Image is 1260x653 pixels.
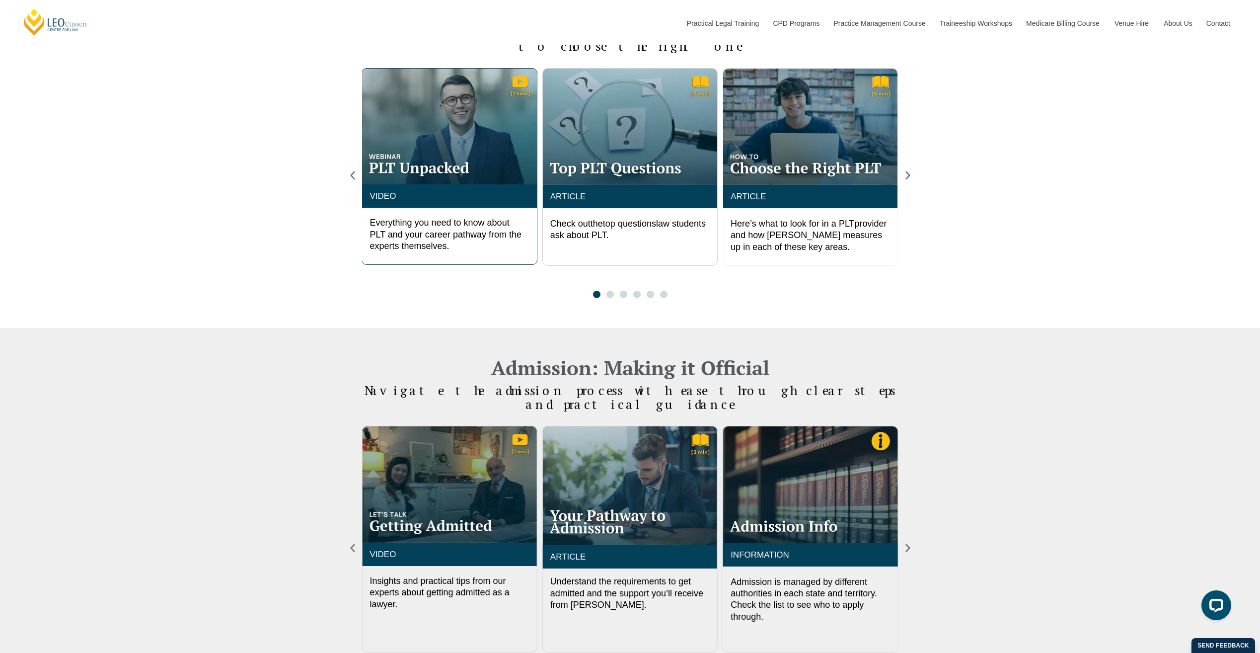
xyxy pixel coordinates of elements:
[1156,2,1199,45] a: About Us
[550,192,586,201] a: ARTICLE
[731,230,882,251] span: and how [PERSON_NAME] measures up in each of these key areas.
[731,550,789,560] a: INFORMATION
[647,291,654,298] span: Go to slide 5
[620,291,627,298] span: Go to slide 3
[347,543,358,554] div: Previous slide
[618,219,652,229] span: question
[542,426,718,653] div: 3 / 3
[550,219,591,229] span: Check out
[370,217,529,252] p: Everything you need to know about PLT and your career pathway from the experts themselves.
[550,552,586,562] a: ARTICLE
[723,426,898,653] div: 1 / 3
[347,170,358,181] div: Previous slide
[593,291,600,298] span: Go to slide 1
[22,8,88,36] a: [PERSON_NAME] Centre for Law
[1193,586,1235,628] iframe: LiveChat chat widget
[603,219,615,229] span: top
[902,170,913,181] div: Next slide
[1107,2,1156,45] a: Venue Hire
[731,219,854,229] span: Here’s what to look for in a PLT
[723,68,898,266] div: 3 / 6
[606,291,614,298] span: Go to slide 2
[902,543,913,554] div: Next slide
[550,219,706,240] span: law students ask about PLT
[652,219,656,229] span: s
[765,2,826,45] a: CPD Programs
[347,358,913,378] h2: Admission: Making it Official
[731,577,877,622] span: Admission is managed by different authorities in each state and territory. Check the list to see ...
[542,68,718,266] div: 2 / 6
[362,68,537,266] div: 1 / 6
[660,291,667,298] span: Go to slide 6
[370,576,509,609] span: Insights and practical tips from our experts about getting admitted as a lawyer.
[365,382,895,412] span: Navigate the admission process with ease through clear steps and practical guidance
[370,550,396,559] a: VIDEO
[362,68,898,299] div: Carousel
[591,219,603,229] span: the
[932,2,1019,45] a: Traineeship Workshops
[1199,2,1238,45] a: Contact
[633,291,641,298] span: Go to slide 4
[550,219,706,240] span: .
[550,576,703,610] span: Understand the requirements to get admitted and the support you’ll receive from [PERSON_NAME].
[679,2,766,45] a: Practical Legal Training
[1019,2,1107,45] a: Medicare Billing Course
[731,192,766,201] a: ARTICLE
[826,2,932,45] a: Practice Management Course
[370,191,396,201] a: VIDEO
[362,426,537,653] div: 2 / 3
[855,219,887,229] span: provider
